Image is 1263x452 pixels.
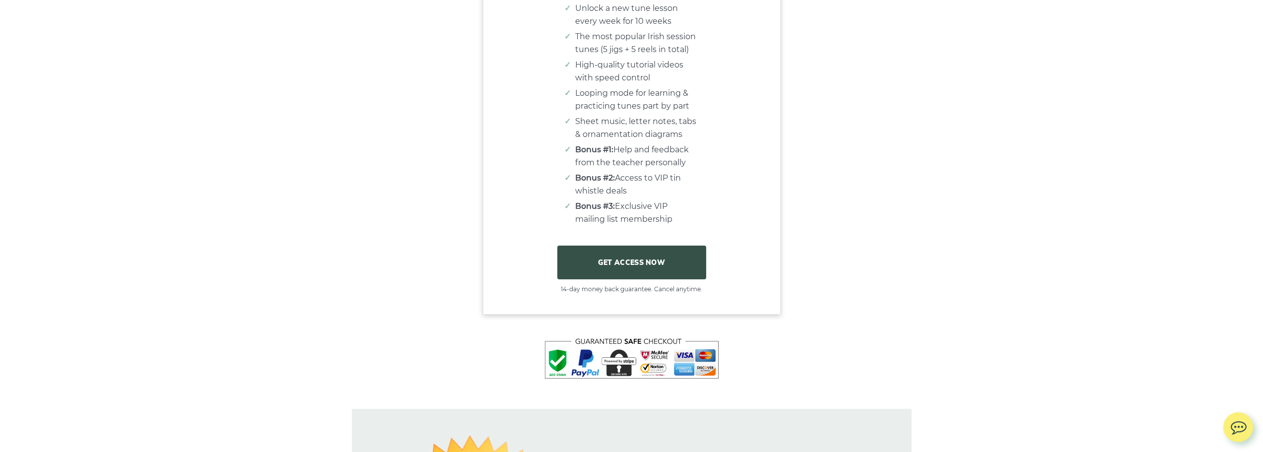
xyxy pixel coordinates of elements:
li: High-quality tutorial videos with speed control [575,59,698,84]
img: chat.svg [1223,412,1253,438]
img: Tin Whistle Course - Safe checkout [545,338,719,379]
li: Looping mode for learning & practicing tunes part by part [575,87,698,113]
li: Unlock a new tune lesson every week for 10 weeks [575,2,698,28]
li: Exclusive VIP mailing list membership [575,200,698,226]
li: Access to VIP tin whistle deals [575,172,698,197]
span: 14-day money back guarantee. Cancel anytime. [483,284,780,294]
strong: Bonus #2: [575,173,615,183]
li: The most popular Irish session tunes (5 jigs + 5 reels in total) [575,30,698,56]
strong: Bonus #3: [575,201,615,211]
li: Sheet music, letter notes, tabs & ornamentation diagrams [575,115,698,141]
li: Help and feedback from the teacher personally [575,143,698,169]
a: GET ACCESS NOW [557,246,706,279]
strong: Bonus #1: [575,145,613,154]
